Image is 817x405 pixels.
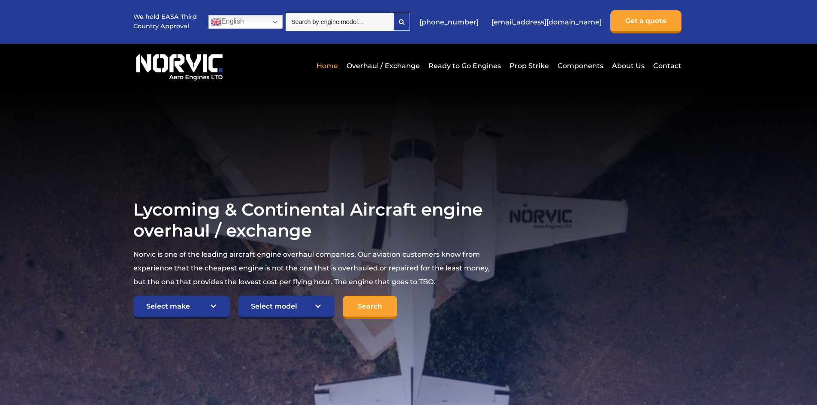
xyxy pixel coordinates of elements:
input: Search [343,296,397,319]
a: English [208,15,283,29]
h1: Lycoming & Continental Aircraft engine overhaul / exchange [133,199,491,241]
a: Components [555,55,606,76]
a: Prop Strike [507,55,551,76]
img: en [211,17,221,27]
img: Norvic Aero Engines logo [133,50,225,81]
a: [PHONE_NUMBER] [415,12,483,33]
p: Norvic is one of the leading aircraft engine overhaul companies. Our aviation customers know from... [133,248,491,289]
a: [EMAIL_ADDRESS][DOMAIN_NAME] [487,12,606,33]
p: We hold EASA Third Country Approval [133,12,198,31]
a: Contact [651,55,681,76]
a: Ready to Go Engines [426,55,503,76]
a: About Us [610,55,647,76]
a: Overhaul / Exchange [344,55,422,76]
a: Home [314,55,340,76]
input: Search by engine model… [286,13,393,31]
a: Get a quote [610,10,681,33]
